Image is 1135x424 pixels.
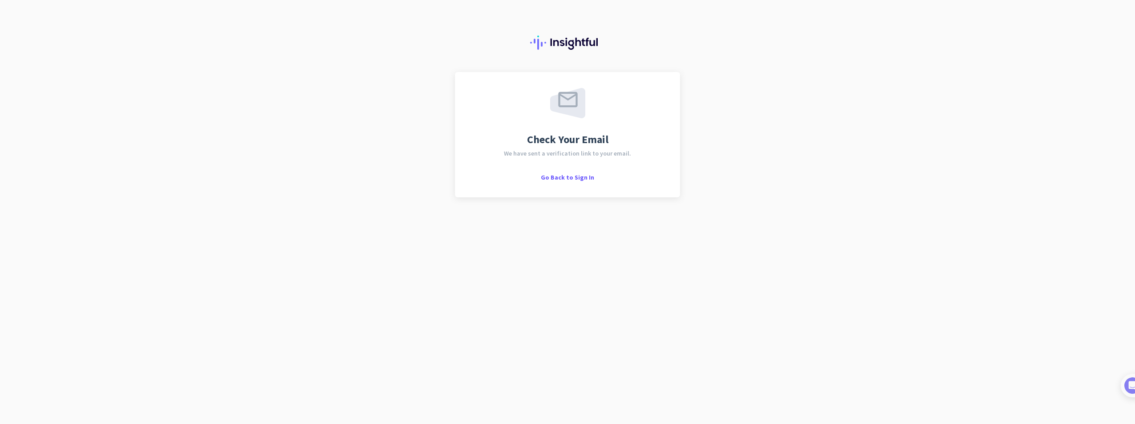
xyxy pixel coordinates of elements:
[550,88,585,118] img: email-sent
[541,173,594,181] span: Go Back to Sign In
[504,150,631,156] span: We have sent a verification link to your email.
[527,134,608,145] span: Check Your Email
[530,36,605,50] img: Insightful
